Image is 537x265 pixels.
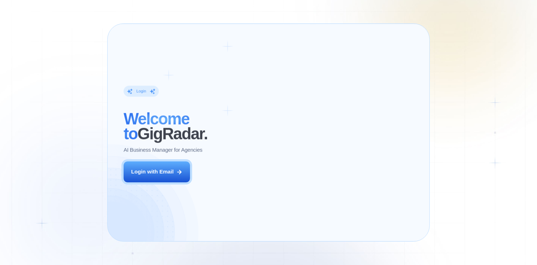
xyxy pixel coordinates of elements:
button: Login with Email [124,161,190,182]
div: Login [136,89,146,94]
h2: ‍ GigRadar. [124,112,245,141]
span: Welcome to [124,110,189,143]
p: AI Business Manager for Agencies [124,147,202,154]
div: Login with Email [131,168,174,176]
